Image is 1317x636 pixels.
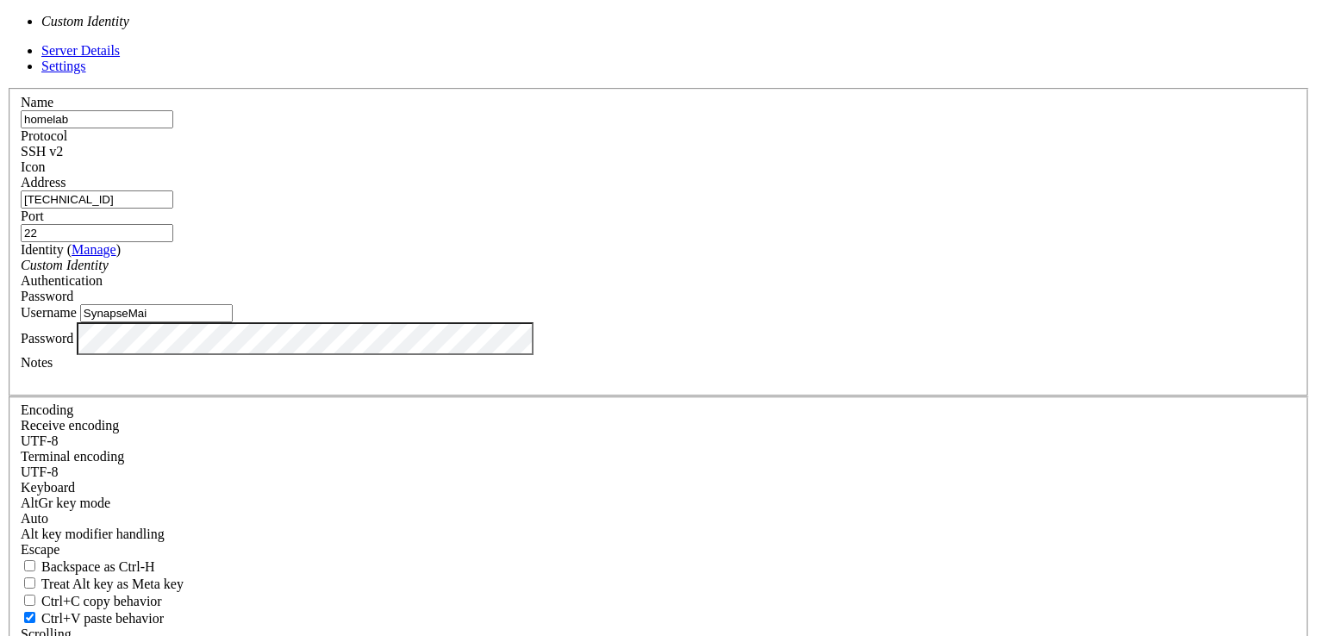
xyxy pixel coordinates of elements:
[21,527,165,541] label: Controls how the Alt key is handled. Escape: Send an ESC prefix. 8-Bit: Add 128 to the typed char...
[80,304,233,322] input: Login Username
[21,465,59,479] span: UTF-8
[21,175,66,190] label: Address
[21,289,73,303] span: Password
[21,449,124,464] label: The default terminal encoding. ISO-2022 enables character map translations (like graphics maps). ...
[7,7,1092,22] x-row: Connecting [TECHNICAL_ID]...
[21,542,59,557] span: Escape
[21,511,48,526] span: Auto
[21,542,1296,558] div: Escape
[21,273,103,288] label: Authentication
[21,190,173,209] input: Host Name or IP
[21,128,67,143] label: Protocol
[21,305,77,320] label: Username
[24,560,35,571] input: Backspace as Ctrl-H
[24,612,35,623] input: Ctrl+V paste behavior
[21,594,162,608] label: Ctrl-C copies if true, send ^C to host if false. Ctrl-Shift-C sends ^C to host if true, copies if...
[21,402,73,417] label: Encoding
[21,433,59,448] span: UTF-8
[21,465,1296,480] div: UTF-8
[21,110,173,128] input: Server Name
[21,95,53,109] label: Name
[21,209,44,223] label: Port
[7,22,14,36] div: (0, 1)
[21,511,1296,527] div: Auto
[41,577,184,591] span: Treat Alt key as Meta key
[67,242,121,257] span: ( )
[21,144,63,159] span: SSH v2
[21,330,73,345] label: Password
[21,496,110,510] label: Set the expected encoding for data received from the host. If the encodings do not match, visual ...
[24,577,35,589] input: Treat Alt key as Meta key
[41,611,164,626] span: Ctrl+V paste behavior
[41,59,86,73] a: Settings
[21,611,164,626] label: Ctrl+V pastes if true, sends ^V to host if false. Ctrl+Shift+V sends ^V to host if true, pastes i...
[21,258,109,272] i: Custom Identity
[21,355,53,370] label: Notes
[21,242,121,257] label: Identity
[21,418,119,433] label: Set the expected encoding for data received from the host. If the encodings do not match, visual ...
[21,159,45,174] label: Icon
[21,144,1296,159] div: SSH v2
[21,224,173,242] input: Port Number
[21,480,75,495] label: Keyboard
[21,289,1296,304] div: Password
[41,43,120,58] a: Server Details
[72,242,116,257] a: Manage
[41,14,129,28] i: Custom Identity
[41,594,162,608] span: Ctrl+C copy behavior
[21,577,184,591] label: Whether the Alt key acts as a Meta key or as a distinct Alt key.
[21,559,155,574] label: If true, the backspace should send BS ('\x08', aka ^H). Otherwise the backspace key should send '...
[21,433,1296,449] div: UTF-8
[24,595,35,606] input: Ctrl+C copy behavior
[21,258,1296,273] div: Custom Identity
[41,559,155,574] span: Backspace as Ctrl-H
